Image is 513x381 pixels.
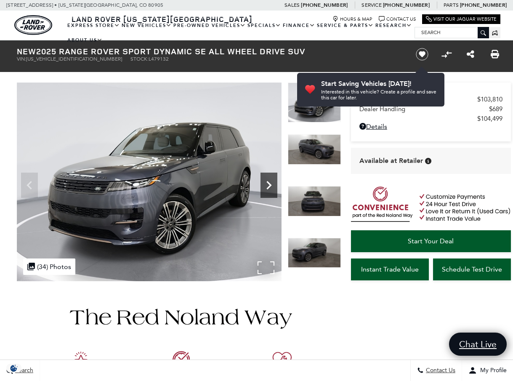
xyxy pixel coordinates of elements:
section: Click to Open Cookie Consent Modal [4,364,24,373]
a: Specials [247,18,282,33]
img: New 2025 Varesine Blue LAND ROVER Dynamic SE image 1 [288,83,341,123]
span: Chat Live [455,338,501,350]
button: Compare Vehicle [440,48,453,61]
span: $104,499 [477,115,502,123]
a: Contact Us [379,16,416,22]
a: [PHONE_NUMBER] [301,2,348,8]
a: Chat Live [449,333,507,356]
button: Save vehicle [413,48,431,61]
a: New Vehicles [121,18,173,33]
div: Next [260,173,277,198]
a: Service & Parts [316,18,375,33]
a: Research [375,18,413,33]
span: Service [361,2,381,8]
a: About Us [66,33,104,48]
span: [US_VEHICLE_IDENTIFICATION_NUMBER] [26,56,122,62]
span: $689 [489,105,502,113]
nav: Main Navigation [66,18,415,48]
a: Instant Trade Value [351,258,429,280]
span: Parts [444,2,459,8]
a: Land Rover [US_STATE][GEOGRAPHIC_DATA] [66,14,258,24]
a: [STREET_ADDRESS] • [US_STATE][GEOGRAPHIC_DATA], CO 80905 [6,2,163,8]
div: Vehicle is in stock and ready for immediate delivery. Due to demand, availability is subject to c... [425,158,431,164]
a: Pre-Owned Vehicles [173,18,247,33]
a: Hours & Map [332,16,372,22]
span: Sales [284,2,300,8]
button: Open user profile menu [462,360,513,381]
h1: 2025 Range Rover Sport Dynamic SE All Wheel Drive SUV [17,47,402,56]
a: Schedule Test Drive [433,258,511,280]
img: New 2025 Varesine Blue LAND ROVER Dynamic SE image 3 [288,186,341,216]
strong: New [17,45,36,57]
img: New 2025 Varesine Blue LAND ROVER Dynamic SE image 4 [288,238,341,268]
a: Start Your Deal [351,230,511,252]
span: L479132 [149,56,169,62]
span: Contact Us [424,367,455,374]
a: Share this New 2025 Range Rover Sport Dynamic SE All Wheel Drive SUV [467,49,474,59]
span: $103,810 [477,96,502,103]
a: EXPRESS STORE [66,18,121,33]
input: Search [415,27,489,37]
span: Schedule Test Drive [442,265,502,273]
a: Dealer Handling $689 [359,105,502,113]
span: Instant Trade Value [361,265,419,273]
span: Dealer Handling [359,105,489,113]
span: Stock: [130,56,149,62]
a: land-rover [14,15,52,35]
img: Land Rover [14,15,52,35]
span: Available at Retailer [359,156,423,165]
span: Start Your Deal [408,237,454,245]
a: $104,499 [359,115,502,123]
span: Land Rover [US_STATE][GEOGRAPHIC_DATA] [72,14,253,24]
a: Finance [282,18,316,33]
a: Visit Our Jaguar Website [426,16,497,22]
span: MSRP [359,96,477,103]
span: My Profile [477,367,507,374]
span: VIN: [17,56,26,62]
a: [PHONE_NUMBER] [460,2,507,8]
div: (34) Photos [23,258,75,275]
img: Opt-Out Icon [4,364,24,373]
img: New 2025 Varesine Blue LAND ROVER Dynamic SE image 1 [17,83,282,281]
a: [PHONE_NUMBER] [383,2,430,8]
img: New 2025 Varesine Blue LAND ROVER Dynamic SE image 2 [288,134,341,165]
a: Print this New 2025 Range Rover Sport Dynamic SE All Wheel Drive SUV [491,49,499,59]
a: MSRP $103,810 [359,96,502,103]
a: Details [359,123,502,131]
